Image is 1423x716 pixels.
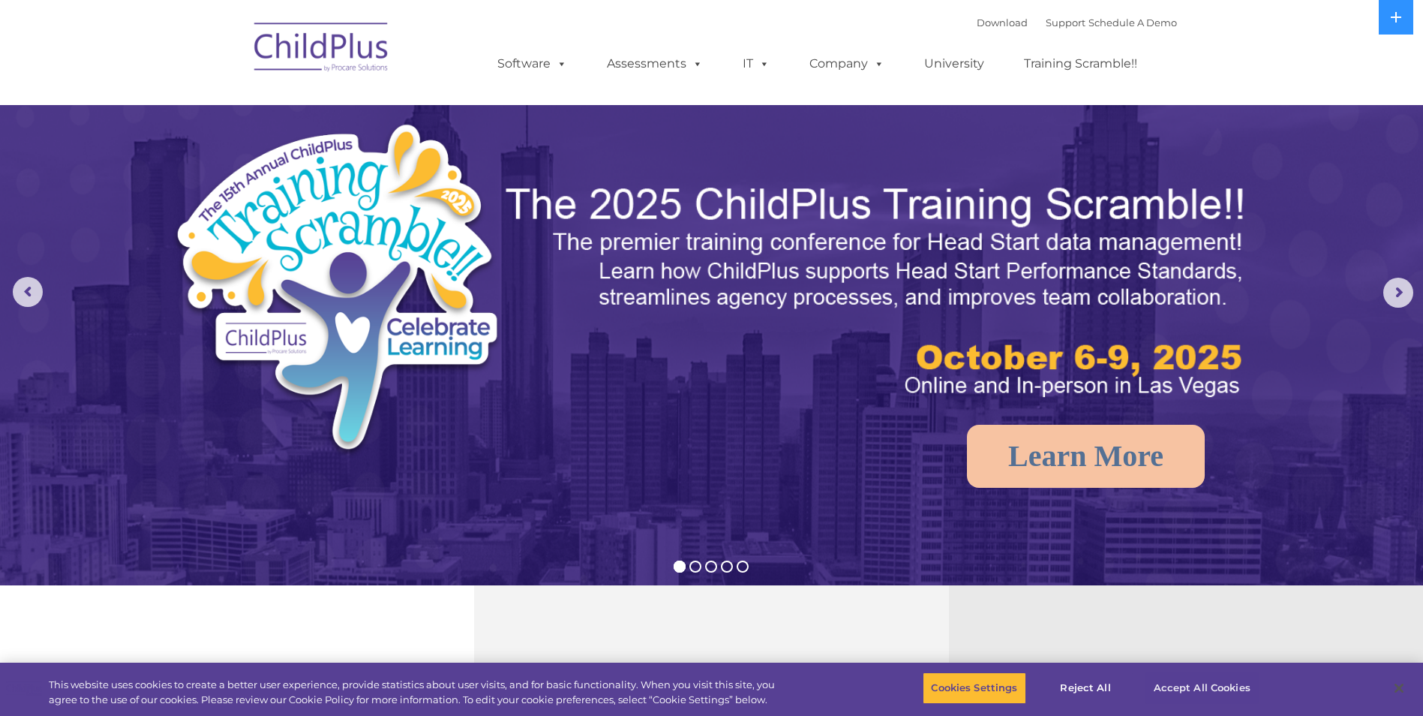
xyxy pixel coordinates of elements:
span: Phone number [209,161,272,172]
a: University [909,49,999,79]
button: Reject All [1039,672,1133,704]
button: Close [1382,672,1415,705]
a: Company [794,49,899,79]
div: This website uses cookies to create a better user experience, provide statistics about user visit... [49,678,782,707]
a: Learn More [967,425,1205,488]
a: Download [977,17,1028,29]
a: IT [728,49,785,79]
a: Assessments [592,49,718,79]
a: Support [1046,17,1085,29]
a: Software [482,49,582,79]
button: Cookies Settings [923,672,1025,704]
img: ChildPlus by Procare Solutions [247,12,397,87]
a: Schedule A Demo [1088,17,1177,29]
font: | [977,17,1177,29]
button: Accept All Cookies [1145,672,1259,704]
a: Training Scramble!! [1009,49,1152,79]
span: Last name [209,99,254,110]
